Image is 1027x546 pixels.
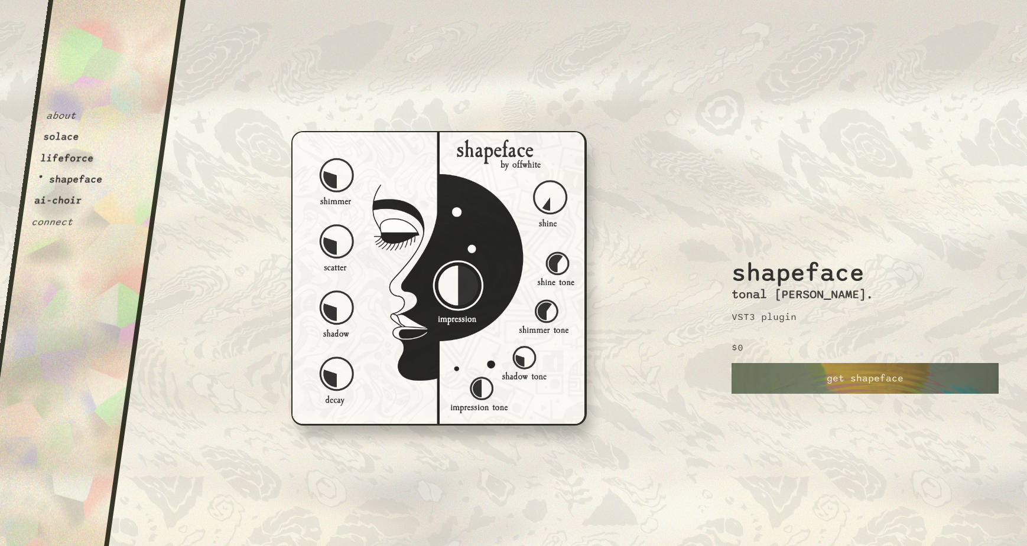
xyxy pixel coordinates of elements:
[732,311,797,323] p: VST3 plugin
[291,131,587,426] img: shapeface.9492551d.png
[732,363,999,394] a: get shapeface
[637,532,675,545] span: #FFFFFF
[43,131,80,143] button: solace
[732,342,743,354] p: $0
[732,287,873,302] h3: tonal [PERSON_NAME].
[607,509,650,523] span: offwhite
[608,452,798,518] p: If you can't already tell, I like when things are a bit off. I get excited by rough edges, rawnes...
[732,152,864,287] h2: shapeface
[45,110,77,122] button: about
[40,152,95,164] button: lifeforce
[31,216,74,228] button: connect
[37,174,103,185] button: * shapeface
[34,195,83,207] button: ai-choir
